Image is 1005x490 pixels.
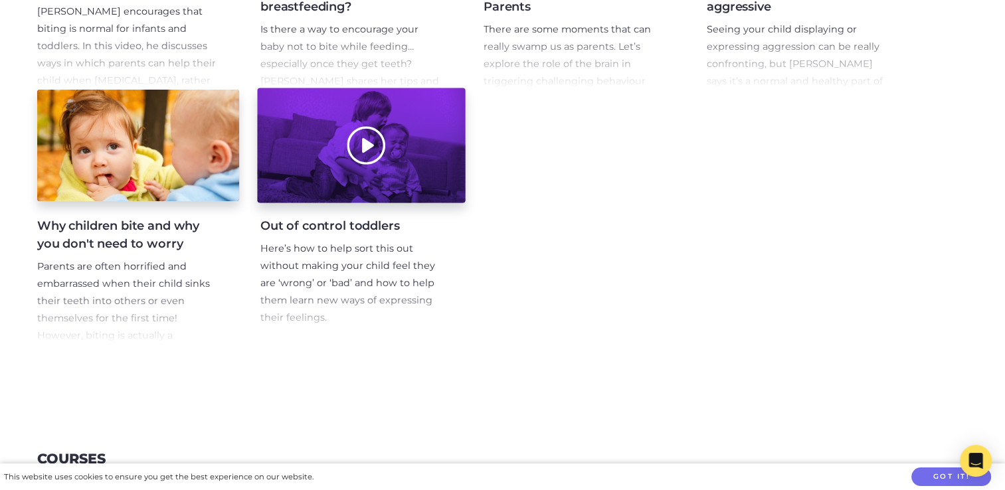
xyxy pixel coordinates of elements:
p: Parents are often horrified and embarrassed when their child sinks their teeth into others or eve... [37,258,218,482]
div: Open Intercom Messenger [960,445,992,477]
span: Seeing your child displaying or expressing aggression can be really confronting, but [PERSON_NAME... [707,23,883,122]
p: Here’s how to help sort this out without making your child feel they are ‘wrong’ or ‘bad’ and how... [260,240,441,327]
h4: Out of control toddlers [260,217,441,235]
h3: Courses [37,451,106,467]
div: This website uses cookies to ensure you get the best experience on our website. [4,470,314,484]
a: Why children bite and why you don't need to worry Parents are often horrified and embarrassed whe... [37,90,239,345]
a: Out of control toddlers Here’s how to help sort this out without making your child feel they are ... [260,90,462,345]
span: [PERSON_NAME] encourages that biting is normal for infants and toddlers. In this video, he discus... [37,5,216,104]
p: Is there a way to encourage your baby not to bite while feeding…especially once they get teeth? [... [260,21,441,108]
p: There are some moments that can really swamp us as parents. Let’s explore the role of the brain i... [484,21,664,193]
h4: Why children bite and why you don't need to worry [37,217,218,253]
button: Got it! [911,467,991,487]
